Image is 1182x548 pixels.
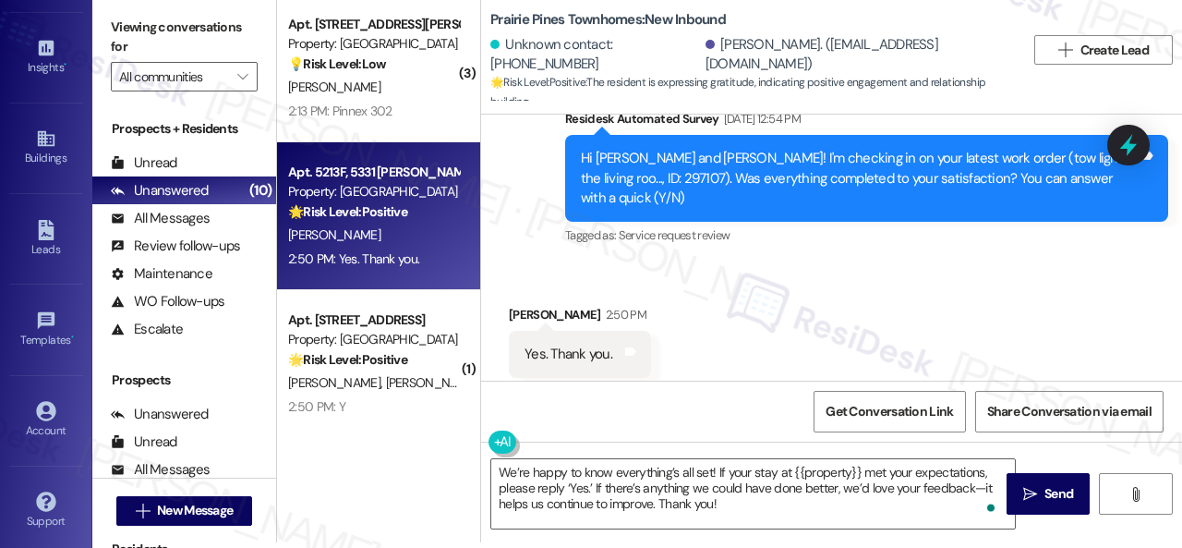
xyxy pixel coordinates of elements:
span: Create Lead [1080,41,1149,60]
div: Prospects + Residents [92,119,276,139]
button: Share Conversation via email [975,391,1164,432]
div: Unanswered [111,405,209,424]
div: Review follow-ups [111,237,240,256]
div: 2:50 PM [601,305,646,324]
strong: 🌟 Risk Level: Positive [288,351,407,368]
div: Hi [PERSON_NAME] and [PERSON_NAME]! I'm checking in on your latest work order (tow light in the l... [581,149,1139,208]
span: New Message [157,501,233,520]
a: Support [9,486,83,536]
div: 2:50 PM: Yes. Thank you. [288,250,419,267]
a: Insights • [9,32,83,82]
div: All Messages [111,460,210,480]
div: Yes. Thank you. [525,345,612,364]
button: New Message [116,496,253,526]
div: Unanswered [111,181,209,201]
i:  [237,69,247,84]
div: Apt. [STREET_ADDRESS] [288,311,459,330]
span: [PERSON_NAME] [288,374,386,391]
span: [PERSON_NAME] [386,374,478,391]
div: All Messages [111,209,210,228]
div: 2:13 PM: Pinnex 302 [288,103,392,119]
div: [PERSON_NAME] [509,305,651,331]
button: Get Conversation Link [814,391,965,432]
i:  [1058,43,1072,57]
div: Apt. 5213F, 5331 [PERSON_NAME] [288,163,459,182]
div: [DATE] 12:54 PM [719,109,801,128]
button: Send [1007,473,1090,515]
div: Maintenance [111,264,212,284]
i:  [1023,487,1037,502]
span: Service request review [619,227,730,243]
div: Tagged as: [565,222,1168,249]
div: [PERSON_NAME]. ([EMAIL_ADDRESS][DOMAIN_NAME]) [706,35,1011,75]
div: Property: [GEOGRAPHIC_DATA] [288,330,459,349]
div: Unknown contact: [PHONE_NUMBER] [490,35,701,75]
span: [PERSON_NAME] [288,79,380,95]
i:  [136,504,150,518]
div: WO Follow-ups [111,292,224,311]
span: Share Conversation via email [987,402,1152,421]
label: Viewing conversations for [111,13,258,62]
span: Send [1044,484,1073,504]
span: : The resident is expressing gratitude, indicating positive engagement and relationship building. [490,73,1025,113]
div: Property: [GEOGRAPHIC_DATA] [288,182,459,201]
span: • [71,331,74,344]
span: • [64,58,66,71]
span: Get Conversation Link [826,402,953,421]
a: Account [9,396,83,445]
strong: 💡 Risk Level: Low [288,55,386,72]
input: All communities [119,62,228,91]
div: Escalate [111,320,183,339]
div: Unread [111,432,177,452]
span: [PERSON_NAME] [288,226,380,243]
div: Property: [GEOGRAPHIC_DATA] [288,34,459,54]
b: Prairie Pines Townhomes: New Inbound [490,10,726,30]
div: Prospects [92,371,276,390]
div: Unread [111,153,177,173]
div: Apt. [STREET_ADDRESS][PERSON_NAME] [288,15,459,34]
a: Leads [9,214,83,264]
strong: 🌟 Risk Level: Positive [490,75,585,90]
textarea: To enrich screen reader interactions, please activate Accessibility in Grammarly extension settings [491,459,1015,529]
button: Create Lead [1034,35,1173,65]
i:  [1128,487,1142,502]
a: Templates • [9,305,83,355]
a: Buildings [9,123,83,173]
div: 2:50 PM: Y [288,398,345,415]
div: Tagged as: [509,378,651,405]
div: Residesk Automated Survey [565,109,1168,135]
strong: 🌟 Risk Level: Positive [288,203,407,220]
div: (10) [245,177,276,205]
